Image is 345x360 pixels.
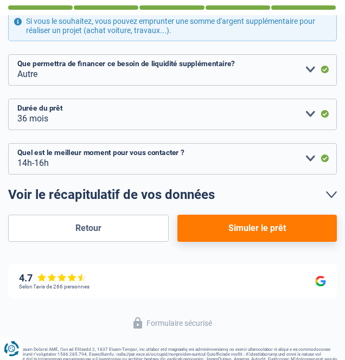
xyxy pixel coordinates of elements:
[8,188,337,201] a: Voir le récapitulatif de vos données
[19,284,90,290] div: Selon l’avis de 266 personnes
[8,215,169,242] button: Retour
[74,5,138,10] div: 2
[139,5,204,10] div: 3
[127,314,219,332] button: Formulaire sécurisé
[8,5,73,10] div: 1
[206,5,270,10] div: 4
[19,272,87,284] div: 4.7
[271,5,336,10] div: 5
[8,11,337,41] div: Si vous le souhaitez, vous pouvez emprunter une somme d'argent supplémentaire pour réaliser un pr...
[177,215,337,242] button: Simuler le prêt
